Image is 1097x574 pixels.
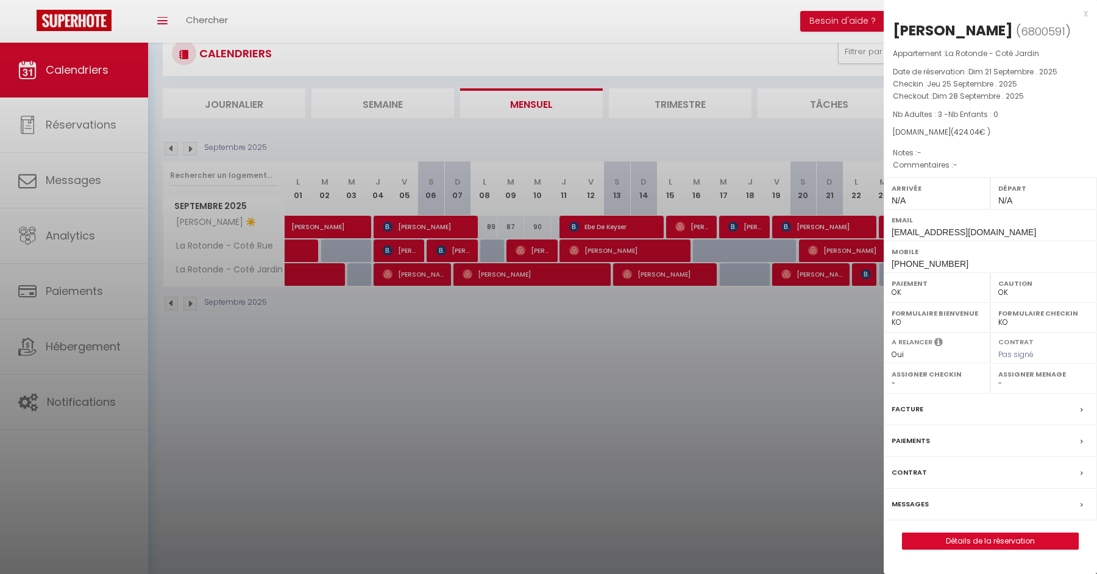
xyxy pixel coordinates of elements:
[893,78,1088,90] p: Checkin :
[892,466,927,479] label: Contrat
[892,246,1089,258] label: Mobile
[892,182,982,194] label: Arrivée
[998,307,1089,319] label: Formulaire Checkin
[1016,23,1071,40] span: ( )
[934,337,943,350] i: Sélectionner OUI si vous souhaiter envoyer les séquences de messages post-checkout
[892,307,982,319] label: Formulaire Bienvenue
[998,349,1034,360] span: Pas signé
[892,434,930,447] label: Paiements
[917,147,921,158] span: -
[902,533,1079,550] button: Détails de la réservation
[892,498,929,511] label: Messages
[968,66,1057,77] span: Dim 21 Septembre . 2025
[892,227,1036,237] span: [EMAIL_ADDRESS][DOMAIN_NAME]
[953,160,957,170] span: -
[893,159,1088,171] p: Commentaires :
[892,277,982,289] label: Paiement
[893,48,1088,60] p: Appartement :
[893,127,1088,138] div: [DOMAIN_NAME]
[892,196,906,205] span: N/A
[892,337,932,347] label: A relancer
[1021,24,1065,39] span: 6800591
[892,368,982,380] label: Assigner Checkin
[893,109,998,119] span: Nb Adultes : 3 -
[998,277,1089,289] label: Caution
[893,147,1088,159] p: Notes :
[893,21,1013,40] div: [PERSON_NAME]
[927,79,1017,89] span: Jeu 25 Septembre . 2025
[951,127,990,137] span: ( € )
[884,6,1088,21] div: x
[954,127,979,137] span: 424.04
[998,182,1089,194] label: Départ
[998,196,1012,205] span: N/A
[932,91,1024,101] span: Dim 28 Septembre . 2025
[945,48,1039,58] span: La Rotonde - Coté Jardin
[998,368,1089,380] label: Assigner Menage
[892,214,1089,226] label: Email
[998,337,1034,345] label: Contrat
[948,109,998,119] span: Nb Enfants : 0
[893,90,1088,102] p: Checkout :
[893,66,1088,78] p: Date de réservation :
[892,403,923,416] label: Facture
[903,533,1078,549] a: Détails de la réservation
[892,259,968,269] span: [PHONE_NUMBER]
